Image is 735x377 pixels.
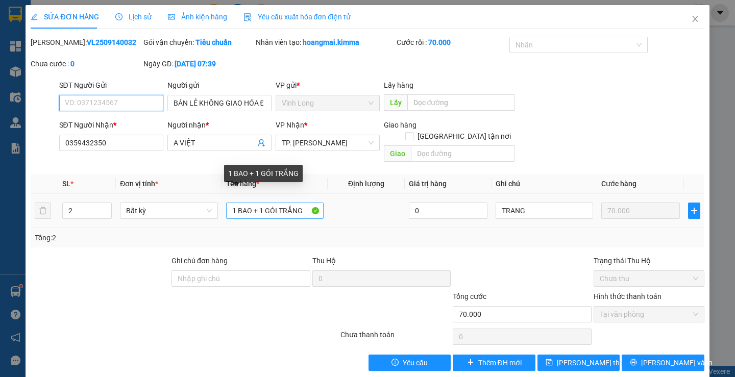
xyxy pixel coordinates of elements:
div: VP gửi [276,80,380,91]
span: VP Nhận [276,121,304,129]
img: icon [243,13,252,21]
div: [PERSON_NAME]: [31,37,141,48]
input: VD: Bàn, Ghế [226,203,324,219]
div: TP. [PERSON_NAME] [66,9,148,33]
th: Ghi chú [492,174,597,194]
span: save [546,359,553,367]
span: Giá trị hàng [409,180,447,188]
span: Lịch sử [115,13,152,21]
button: exclamation-circleYêu cầu [369,355,451,371]
div: Người gửi [167,80,272,91]
b: [DATE] 07:39 [175,60,216,68]
b: 0 [70,60,75,68]
span: Yêu cầu xuất hóa đơn điện tử [243,13,351,21]
span: Giao hàng [384,121,416,129]
span: TP. Hồ Chí Minh [282,135,374,150]
span: Tổng cước [453,292,486,300]
span: [PERSON_NAME] thay đổi [557,357,639,368]
button: Close [681,5,709,34]
input: Dọc đường [407,94,515,111]
div: BÁN LẺ KHÔNG GIAO HÓA ĐƠN [9,33,59,82]
label: Hình thức thanh toán [594,292,661,300]
span: Lấy hàng [384,81,413,89]
label: Ghi chú đơn hàng [171,257,228,265]
b: VL2509140032 [87,38,136,46]
div: 0359432350 [66,45,148,60]
b: Tiêu chuẩn [195,38,232,46]
span: Thu Hộ [312,257,336,265]
span: Cước hàng [601,180,636,188]
button: plus [688,203,700,219]
span: SỬA ĐƠN HÀNG [31,13,99,21]
span: Lấy [384,94,407,111]
input: Ghi Chú [496,203,593,219]
div: Cước rồi : [397,37,507,48]
div: SĐT Người Nhận [59,119,163,131]
button: printer[PERSON_NAME] và In [622,355,704,371]
span: [GEOGRAPHIC_DATA] tận nơi [413,131,515,142]
div: Chưa cước : [31,58,141,69]
span: [PERSON_NAME] và In [641,357,713,368]
span: printer [630,359,637,367]
span: exclamation-circle [391,359,399,367]
span: Vĩnh Long [282,95,374,111]
div: Nhân viên tạo: [256,37,395,48]
div: SĐT Người Gửi [59,80,163,91]
div: A VIỆT [66,33,148,45]
span: clock-circle [115,13,122,20]
div: Vĩnh Long [9,9,59,33]
span: Định lượng [348,180,384,188]
span: Thêm ĐH mới [478,357,522,368]
span: Yêu cầu [403,357,428,368]
input: Dọc đường [411,145,515,162]
div: 1 BAO + 1 GÓI TRẮNG [224,165,303,182]
span: user-add [257,139,265,147]
span: plus [689,207,700,215]
span: Bất kỳ [126,203,211,218]
button: save[PERSON_NAME] thay đổi [537,355,620,371]
div: Ngày GD: [143,58,254,69]
b: 70.000 [428,38,451,46]
span: Giao [384,145,411,162]
div: Gói vận chuyển: [143,37,254,48]
span: plus [467,359,474,367]
span: Ảnh kiện hàng [168,13,227,21]
input: Ghi chú đơn hàng [171,270,310,287]
span: close [691,15,699,23]
span: Đơn vị tính [120,180,158,188]
span: Nhận: [66,10,91,20]
div: Trạng thái Thu Hộ [594,255,704,266]
button: delete [35,203,51,219]
span: SL [62,180,70,188]
b: hoangmai.kimma [303,38,359,46]
span: edit [31,13,38,20]
div: Chưa thanh toán [339,329,452,347]
span: Tại văn phòng [600,307,698,322]
span: Gửi: [9,10,24,20]
span: picture [168,13,175,20]
div: Người nhận [167,119,272,131]
span: Chưa thu [600,271,698,286]
input: 0 [601,203,680,219]
div: Tổng: 2 [35,232,284,243]
button: plusThêm ĐH mới [453,355,535,371]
